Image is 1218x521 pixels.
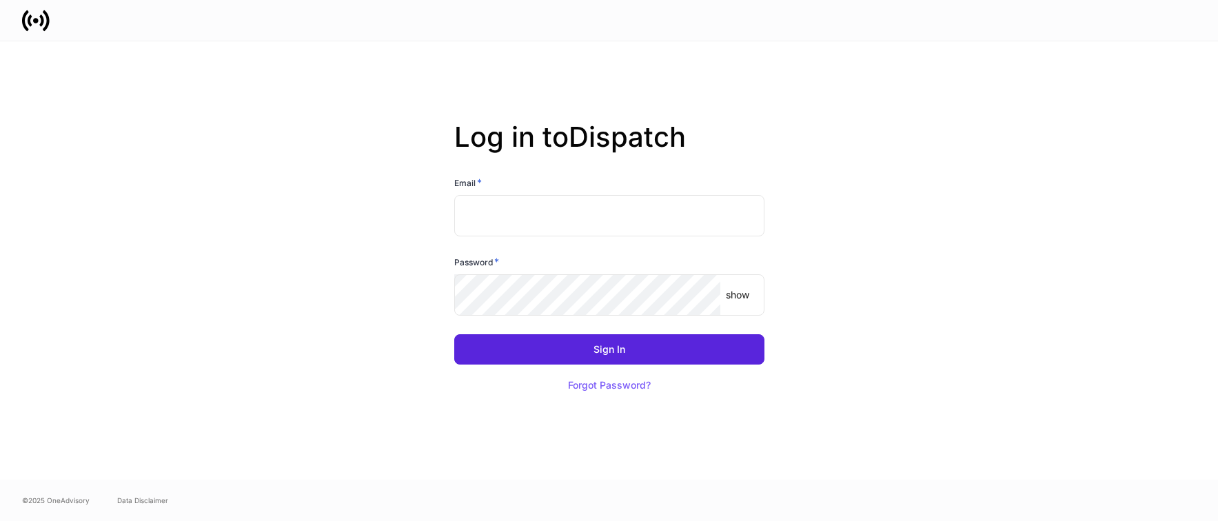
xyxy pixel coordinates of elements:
button: Forgot Password? [551,370,668,400]
h6: Password [454,255,499,269]
button: Sign In [454,334,764,365]
a: Data Disclaimer [117,495,168,506]
h2: Log in to Dispatch [454,121,764,176]
div: Forgot Password? [568,380,651,390]
span: © 2025 OneAdvisory [22,495,90,506]
h6: Email [454,176,482,190]
div: Sign In [593,345,625,354]
p: show [726,288,749,302]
